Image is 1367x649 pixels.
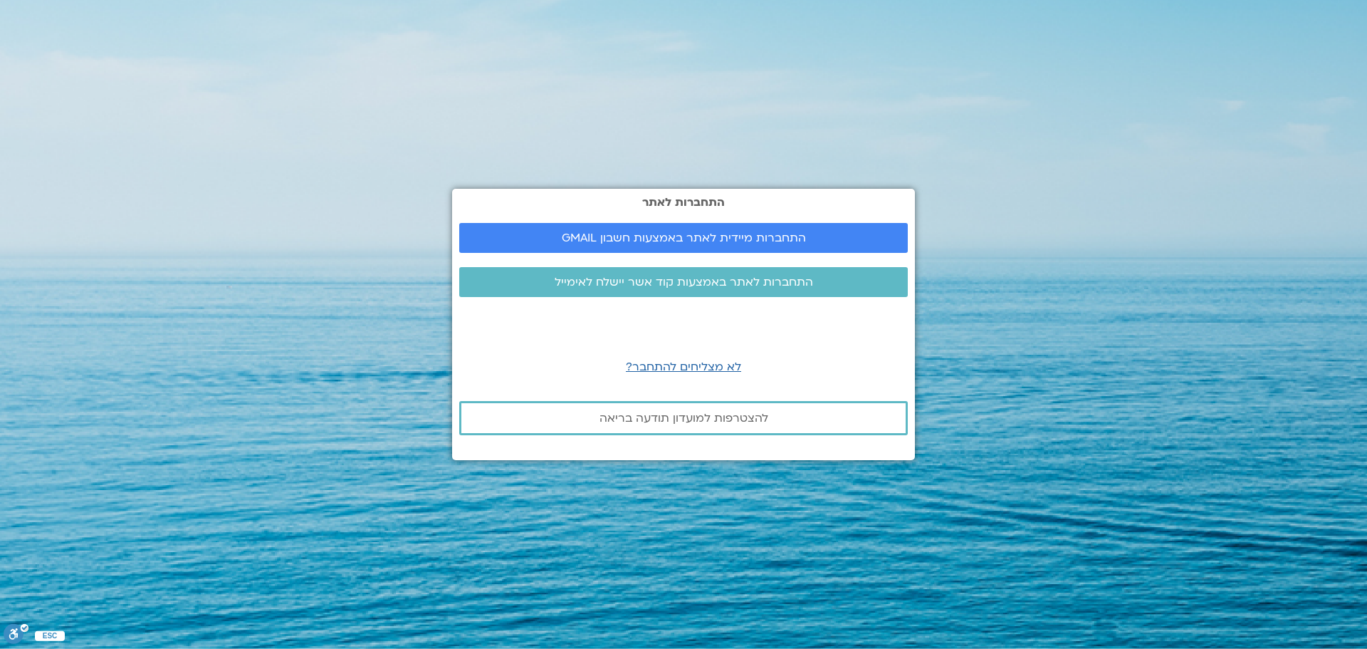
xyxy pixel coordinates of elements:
[459,196,908,209] h2: התחברות לאתר
[555,276,813,289] span: התחברות לאתר באמצעות קוד אשר יישלח לאימייל
[459,401,908,435] a: להצטרפות למועדון תודעה בריאה
[459,267,908,297] a: התחברות לאתר באמצעות קוד אשר יישלח לאימייל
[459,223,908,253] a: התחברות מיידית לאתר באמצעות חשבון GMAIL
[626,359,741,375] a: לא מצליחים להתחבר?
[562,232,806,244] span: התחברות מיידית לאתר באמצעות חשבון GMAIL
[599,412,768,425] span: להצטרפות למועדון תודעה בריאה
